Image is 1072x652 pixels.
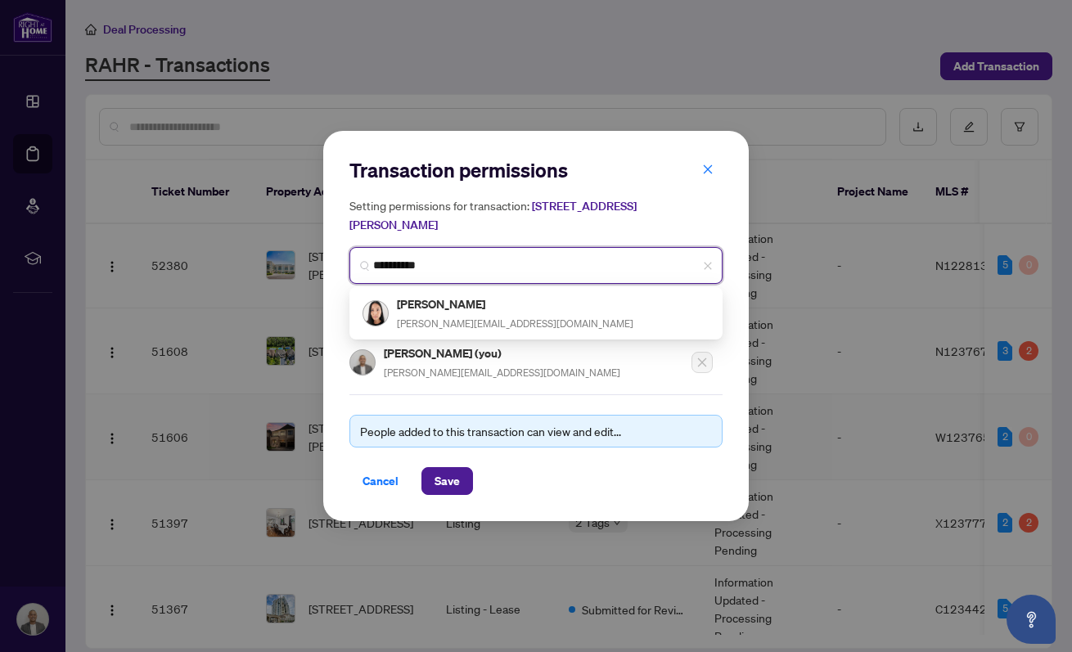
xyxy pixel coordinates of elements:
[384,366,620,379] span: [PERSON_NAME][EMAIL_ADDRESS][DOMAIN_NAME]
[421,467,473,495] button: Save
[350,350,375,375] img: Profile Icon
[349,467,412,495] button: Cancel
[703,261,713,271] span: close
[360,422,712,440] div: People added to this transaction can view and edit...
[363,301,388,326] img: Profile Icon
[349,157,723,183] h2: Transaction permissions
[397,295,633,313] h5: [PERSON_NAME]
[360,261,370,271] img: search_icon
[363,468,399,494] span: Cancel
[397,317,633,330] span: [PERSON_NAME][EMAIL_ADDRESS][DOMAIN_NAME]
[1007,595,1056,644] button: Open asap
[349,196,723,234] h5: Setting permissions for transaction:
[435,468,460,494] span: Save
[702,164,714,175] span: close
[384,344,620,362] h5: [PERSON_NAME] (you)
